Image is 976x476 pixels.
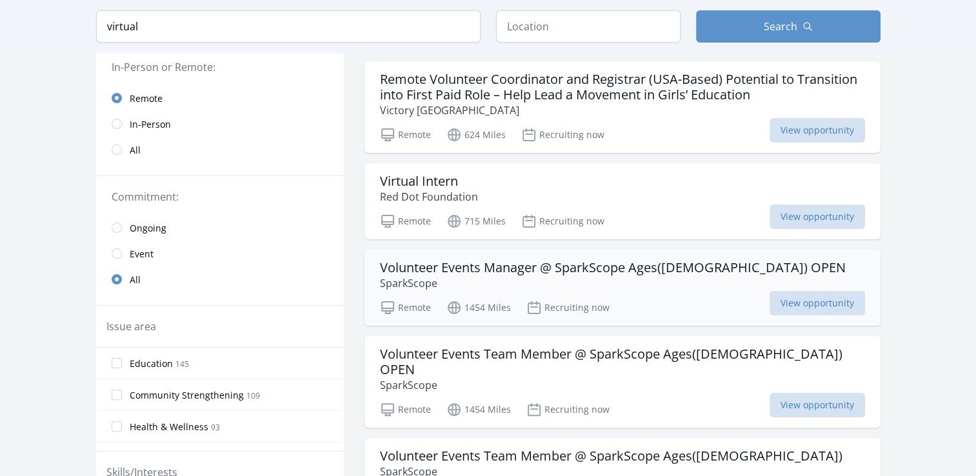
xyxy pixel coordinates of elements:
a: Event [96,241,344,266]
span: Ongoing [130,222,166,235]
input: Community Strengthening 109 [112,390,122,400]
span: Remote [130,92,163,105]
input: Location [496,10,681,43]
p: Remote [380,402,431,417]
a: Ongoing [96,215,344,241]
p: Recruiting now [526,300,610,315]
p: Remote [380,213,431,229]
p: Recruiting now [526,402,610,417]
p: Remote [380,127,431,143]
button: Search [696,10,881,43]
span: All [130,144,141,157]
h3: Remote Volunteer Coordinator and Registrar (USA-Based) Potential to Transition into First Paid Ro... [380,72,865,103]
input: Education 145 [112,358,122,368]
a: Virtual Intern Red Dot Foundation Remote 715 Miles Recruiting now View opportunity [364,163,881,239]
p: SparkScope [380,275,846,291]
span: View opportunity [770,204,865,229]
p: Victory [GEOGRAPHIC_DATA] [380,103,865,118]
span: View opportunity [770,393,865,417]
span: All [130,273,141,286]
p: 1454 Miles [446,402,511,417]
p: 624 Miles [446,127,506,143]
a: In-Person [96,111,344,137]
p: SparkScope [380,377,865,393]
p: 715 Miles [446,213,506,229]
span: Event [130,248,154,261]
input: Health & Wellness 93 [112,421,122,431]
p: Recruiting now [521,213,604,229]
legend: Issue area [106,319,156,334]
a: Remote [96,85,344,111]
p: Recruiting now [521,127,604,143]
h3: Volunteer Events Team Member @ SparkScope Ages([DEMOGRAPHIC_DATA]) [380,448,842,464]
span: Education [130,357,173,370]
a: Volunteer Events Team Member @ SparkScope Ages([DEMOGRAPHIC_DATA]) OPEN SparkScope Remote 1454 Mi... [364,336,881,428]
span: View opportunity [770,291,865,315]
span: Search [764,19,797,34]
h3: Volunteer Events Team Member @ SparkScope Ages([DEMOGRAPHIC_DATA]) OPEN [380,346,865,377]
p: Remote [380,300,431,315]
span: In-Person [130,118,171,131]
a: Volunteer Events Manager @ SparkScope Ages([DEMOGRAPHIC_DATA]) OPEN SparkScope Remote 1454 Miles ... [364,250,881,326]
input: Keyword [96,10,481,43]
h3: Virtual Intern [380,174,478,189]
legend: In-Person or Remote: [112,59,328,75]
a: All [96,137,344,163]
span: Health & Wellness [130,421,208,433]
a: Remote Volunteer Coordinator and Registrar (USA-Based) Potential to Transition into First Paid Ro... [364,61,881,153]
span: View opportunity [770,118,865,143]
span: 109 [246,390,260,401]
p: Red Dot Foundation [380,189,478,204]
span: Community Strengthening [130,389,244,402]
span: 145 [175,359,189,370]
a: All [96,266,344,292]
p: 1454 Miles [446,300,511,315]
span: 93 [211,422,220,433]
h3: Volunteer Events Manager @ SparkScope Ages([DEMOGRAPHIC_DATA]) OPEN [380,260,846,275]
legend: Commitment: [112,189,328,204]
